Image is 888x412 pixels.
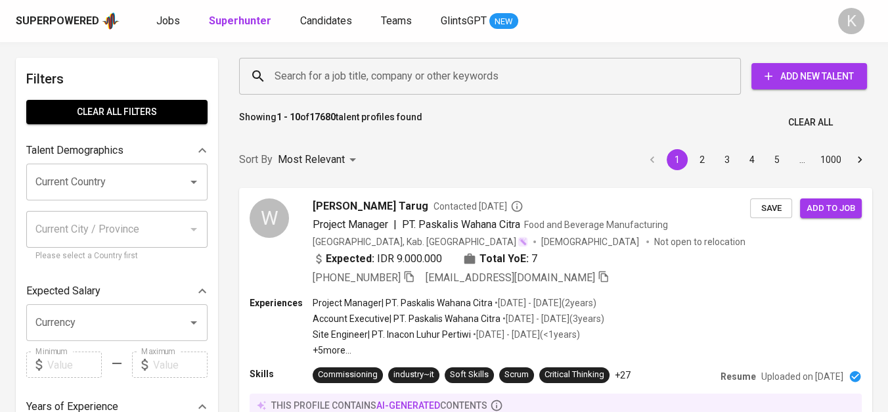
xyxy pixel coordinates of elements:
[250,296,313,309] p: Experiences
[849,149,870,170] button: Go to next page
[156,14,180,27] span: Jobs
[721,370,756,383] p: Resume
[761,370,843,383] p: Uploaded on [DATE]
[531,251,537,267] span: 7
[807,201,855,216] span: Add to job
[313,328,471,341] p: Site Engineer | PT. Inacon Luhur Pertiwi
[471,328,580,341] p: • [DATE] - [DATE] ( <1 years )
[766,149,788,170] button: Go to page 5
[615,369,631,382] p: +27
[692,149,713,170] button: Go to page 2
[239,152,273,168] p: Sort By
[313,344,604,357] p: +5 more ...
[816,149,845,170] button: Go to page 1000
[185,313,203,332] button: Open
[544,369,604,381] div: Critical Thinking
[788,114,833,131] span: Clear All
[441,13,518,30] a: GlintsGPT NEW
[37,104,197,120] span: Clear All filters
[185,173,203,191] button: Open
[35,250,198,263] p: Please select a Country first
[250,198,289,238] div: W
[504,369,529,381] div: Scrum
[16,14,99,29] div: Superpowered
[479,251,529,267] b: Total YoE:
[441,14,487,27] span: GlintsGPT
[313,251,442,267] div: IDR 9.000.000
[838,8,864,34] div: K
[209,13,274,30] a: Superhunter
[277,112,300,122] b: 1 - 10
[757,201,786,216] span: Save
[500,312,604,325] p: • [DATE] - [DATE] ( 3 years )
[26,278,208,304] div: Expected Salary
[402,218,520,231] span: PT. Paskalis Wahana Citra
[541,235,641,248] span: [DEMOGRAPHIC_DATA]
[762,68,856,85] span: Add New Talent
[393,217,397,233] span: |
[426,271,595,284] span: [EMAIL_ADDRESS][DOMAIN_NAME]
[326,251,374,267] b: Expected:
[313,296,493,309] p: Project Manager | PT. Paskalis Wahana Citra
[717,149,738,170] button: Go to page 3
[800,198,862,219] button: Add to job
[518,237,528,247] img: magic_wand.svg
[318,369,378,381] div: Commissioning
[524,219,668,230] span: Food and Beverage Manufacturing
[751,63,867,89] button: Add New Talent
[26,137,208,164] div: Talent Demographics
[433,200,523,213] span: Contacted [DATE]
[209,14,271,27] b: Superhunter
[376,400,440,411] span: AI-generated
[278,148,361,172] div: Most Relevant
[510,200,523,213] svg: By Jakarta recruiter
[26,143,123,158] p: Talent Demographics
[667,149,688,170] button: page 1
[26,283,100,299] p: Expected Salary
[250,367,313,380] p: Skills
[489,15,518,28] span: NEW
[313,198,428,214] span: [PERSON_NAME] Tarug
[278,152,345,168] p: Most Relevant
[791,153,812,166] div: …
[309,112,336,122] b: 17680
[16,11,120,31] a: Superpoweredapp logo
[26,68,208,89] h6: Filters
[300,13,355,30] a: Candidates
[450,369,489,381] div: Soft Skills
[313,235,528,248] div: [GEOGRAPHIC_DATA], Kab. [GEOGRAPHIC_DATA]
[26,100,208,124] button: Clear All filters
[381,13,414,30] a: Teams
[493,296,596,309] p: • [DATE] - [DATE] ( 2 years )
[640,149,872,170] nav: pagination navigation
[271,399,487,412] p: this profile contains contents
[654,235,745,248] p: Not open to relocation
[783,110,838,135] button: Clear All
[313,271,401,284] span: [PHONE_NUMBER]
[102,11,120,31] img: app logo
[300,14,352,27] span: Candidates
[742,149,763,170] button: Go to page 4
[750,198,792,219] button: Save
[47,352,102,378] input: Value
[313,312,500,325] p: Account Executive | PT. Paskalis Wahana Citra
[239,110,422,135] p: Showing of talent profiles found
[156,13,183,30] a: Jobs
[381,14,412,27] span: Teams
[313,218,388,231] span: Project Manager
[393,369,434,381] div: industry~it
[153,352,208,378] input: Value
